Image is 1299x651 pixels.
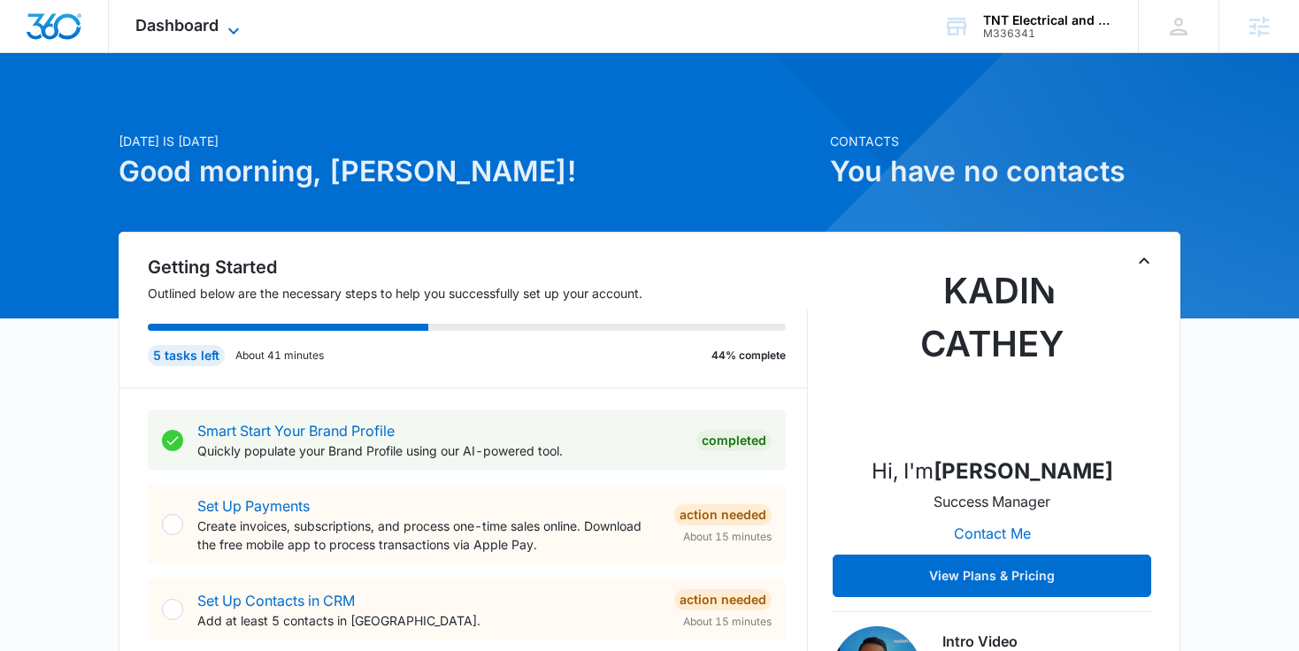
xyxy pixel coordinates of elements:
[934,458,1113,484] strong: [PERSON_NAME]
[711,348,786,364] p: 44% complete
[872,456,1113,487] p: Hi, I'm
[936,512,1049,555] button: Contact Me
[197,517,660,554] p: Create invoices, subscriptions, and process one-time sales online. Download the free mobile app t...
[197,592,355,609] a: Set Up Contacts in CRM
[148,284,808,303] p: Outlined below are the necessary steps to help you successfully set up your account.
[197,497,310,515] a: Set Up Payments
[197,611,660,630] p: Add at least 5 contacts in [GEOGRAPHIC_DATA].
[674,589,772,610] div: Action Needed
[674,504,772,525] div: Action Needed
[148,345,225,366] div: 5 tasks left
[119,150,819,193] h1: Good morning, [PERSON_NAME]!
[235,348,324,364] p: About 41 minutes
[683,529,772,545] span: About 15 minutes
[830,132,1180,150] p: Contacts
[983,13,1112,27] div: account name
[983,27,1112,40] div: account id
[696,430,772,451] div: Completed
[148,254,808,280] h2: Getting Started
[197,422,395,440] a: Smart Start Your Brand Profile
[1134,250,1155,272] button: Toggle Collapse
[833,555,1151,597] button: View Plans & Pricing
[683,614,772,630] span: About 15 minutes
[197,441,682,460] p: Quickly populate your Brand Profile using our AI-powered tool.
[119,132,819,150] p: [DATE] is [DATE]
[934,491,1050,512] p: Success Manager
[830,150,1180,193] h1: You have no contacts
[903,264,1080,441] img: Kadin Cathey
[135,16,219,34] span: Dashboard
